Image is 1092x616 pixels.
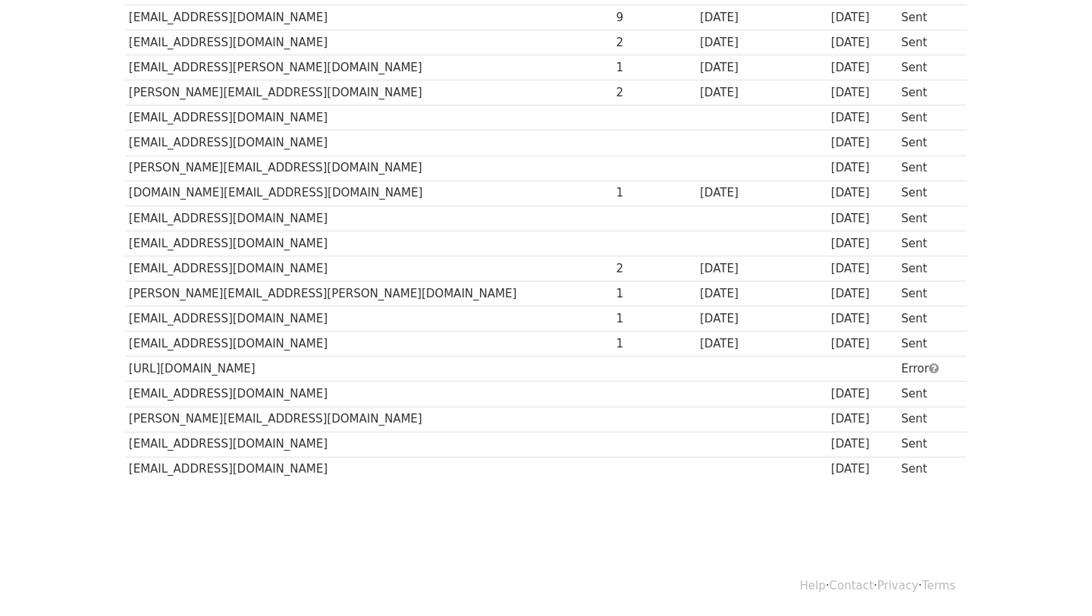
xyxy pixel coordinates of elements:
div: [DATE] [831,260,894,278]
td: Sent [898,5,959,30]
a: Terms [922,579,955,592]
td: Sent [898,105,959,130]
td: [EMAIL_ADDRESS][PERSON_NAME][DOMAIN_NAME] [125,55,613,80]
a: Help [800,579,826,592]
div: [DATE] [700,310,824,328]
td: [EMAIL_ADDRESS][DOMAIN_NAME] [125,382,613,407]
div: [DATE] [831,59,894,77]
td: Sent [898,407,959,432]
td: [EMAIL_ADDRESS][DOMAIN_NAME] [125,30,613,55]
div: 9 [617,9,693,27]
div: [DATE] [831,460,894,478]
td: [EMAIL_ADDRESS][DOMAIN_NAME] [125,231,613,256]
div: [DATE] [700,285,824,303]
div: [DATE] [831,159,894,177]
div: [DATE] [831,235,894,253]
div: [DATE] [831,84,894,102]
div: [DATE] [831,134,894,152]
div: [DATE] [831,34,894,52]
div: [DATE] [831,335,894,353]
div: 1 [617,184,693,202]
td: [EMAIL_ADDRESS][DOMAIN_NAME] [125,457,613,482]
div: [DATE] [700,59,824,77]
div: 2 [617,84,693,102]
td: Sent [898,281,959,306]
td: Sent [898,80,959,105]
td: [EMAIL_ADDRESS][DOMAIN_NAME] [125,306,613,332]
iframe: Chat Widget [1016,543,1092,616]
a: Contact [830,579,874,592]
div: 2 [617,34,693,52]
td: [PERSON_NAME][EMAIL_ADDRESS][DOMAIN_NAME] [125,407,613,432]
td: [PERSON_NAME][EMAIL_ADDRESS][PERSON_NAME][DOMAIN_NAME] [125,281,613,306]
div: [DATE] [831,285,894,303]
div: [DATE] [700,9,824,27]
td: Sent [898,156,959,181]
td: Error [898,357,959,382]
td: [EMAIL_ADDRESS][DOMAIN_NAME] [125,105,613,130]
div: [DATE] [831,109,894,127]
td: Sent [898,55,959,80]
td: Sent [898,457,959,482]
div: [DATE] [831,385,894,403]
div: 1 [617,285,693,303]
td: Sent [898,130,959,156]
td: Sent [898,382,959,407]
div: 2 [617,260,693,278]
div: [DATE] [700,34,824,52]
div: [DATE] [831,9,894,27]
td: [PERSON_NAME][EMAIL_ADDRESS][DOMAIN_NAME] [125,156,613,181]
td: [EMAIL_ADDRESS][DOMAIN_NAME] [125,256,613,281]
td: Sent [898,256,959,281]
td: Sent [898,306,959,332]
td: Sent [898,30,959,55]
div: [DATE] [700,84,824,102]
div: 1 [617,310,693,328]
div: 1 [617,335,693,353]
div: [DATE] [831,435,894,453]
td: [DOMAIN_NAME][EMAIL_ADDRESS][DOMAIN_NAME] [125,181,613,206]
td: Sent [898,432,959,457]
div: [DATE] [831,310,894,328]
div: [DATE] [700,335,824,353]
td: Sent [898,181,959,206]
td: Sent [898,231,959,256]
div: [DATE] [700,260,824,278]
a: Privacy [877,579,918,592]
td: [EMAIL_ADDRESS][DOMAIN_NAME] [125,206,613,231]
td: [EMAIL_ADDRESS][DOMAIN_NAME] [125,432,613,457]
div: [DATE] [831,184,894,202]
td: Sent [898,206,959,231]
td: [PERSON_NAME][EMAIL_ADDRESS][DOMAIN_NAME] [125,80,613,105]
div: [DATE] [831,410,894,428]
td: [EMAIL_ADDRESS][DOMAIN_NAME] [125,332,613,357]
td: [URL][DOMAIN_NAME] [125,357,613,382]
td: Sent [898,332,959,357]
div: [DATE] [700,184,824,202]
td: [EMAIL_ADDRESS][DOMAIN_NAME] [125,5,613,30]
div: [DATE] [831,210,894,228]
div: 1 [617,59,693,77]
td: [EMAIL_ADDRESS][DOMAIN_NAME] [125,130,613,156]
